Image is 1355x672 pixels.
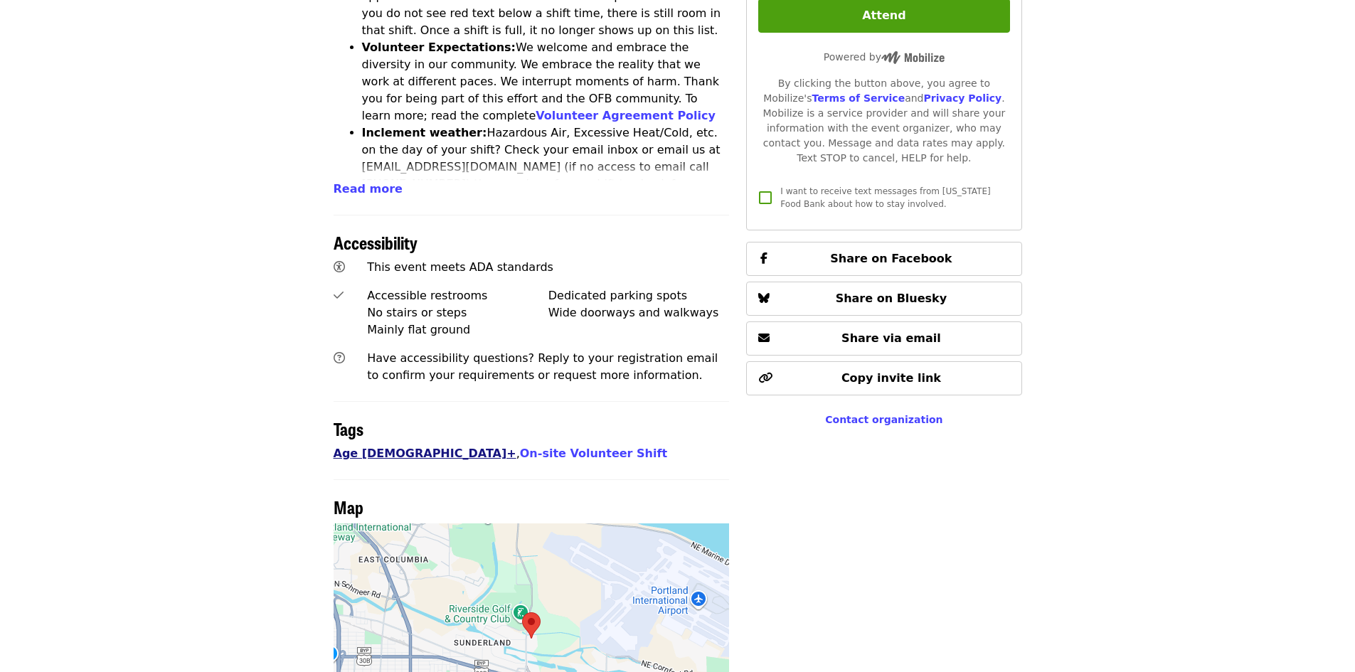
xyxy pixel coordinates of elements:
a: Volunteer Agreement Policy [536,109,716,122]
strong: Volunteer Expectations: [362,41,516,54]
span: Share on Facebook [830,252,952,265]
span: , [334,447,520,460]
a: Contact organization [825,414,942,425]
div: By clicking the button above, you agree to Mobilize's and . Mobilize is a service provider and wi... [758,76,1009,166]
span: I want to receive text messages from [US_STATE] Food Bank about how to stay involved. [780,186,990,209]
a: Age [DEMOGRAPHIC_DATA]+ [334,447,516,460]
div: Accessible restrooms [367,287,548,304]
button: Read more [334,181,403,198]
img: Powered by Mobilize [881,51,945,64]
span: Powered by [824,51,945,63]
span: Map [334,494,363,519]
div: No stairs or steps [367,304,548,321]
button: Share on Bluesky [746,282,1021,316]
i: question-circle icon [334,351,345,365]
button: Copy invite link [746,361,1021,395]
div: Mainly flat ground [367,321,548,338]
span: Read more [334,182,403,196]
a: On-site Volunteer Shift [520,447,667,460]
div: Wide doorways and walkways [548,304,730,321]
span: Have accessibility questions? Reply to your registration email to confirm your requirements or re... [367,351,718,382]
button: Share via email [746,321,1021,356]
span: Copy invite link [841,371,941,385]
i: universal-access icon [334,260,345,274]
button: Share on Facebook [746,242,1021,276]
span: This event meets ADA standards [367,260,553,274]
a: Terms of Service [812,92,905,104]
span: Share on Bluesky [836,292,947,305]
span: Tags [334,416,363,441]
li: Hazardous Air, Excessive Heat/Cold, etc. on the day of your shift? Check your email inbox or emai... [362,124,730,210]
span: Accessibility [334,230,418,255]
a: Privacy Policy [923,92,1001,104]
strong: Inclement weather: [362,126,487,139]
li: We welcome and embrace the diversity in our community. We embrace the reality that we work at dif... [362,39,730,124]
i: check icon [334,289,344,302]
div: Dedicated parking spots [548,287,730,304]
span: Share via email [841,331,941,345]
